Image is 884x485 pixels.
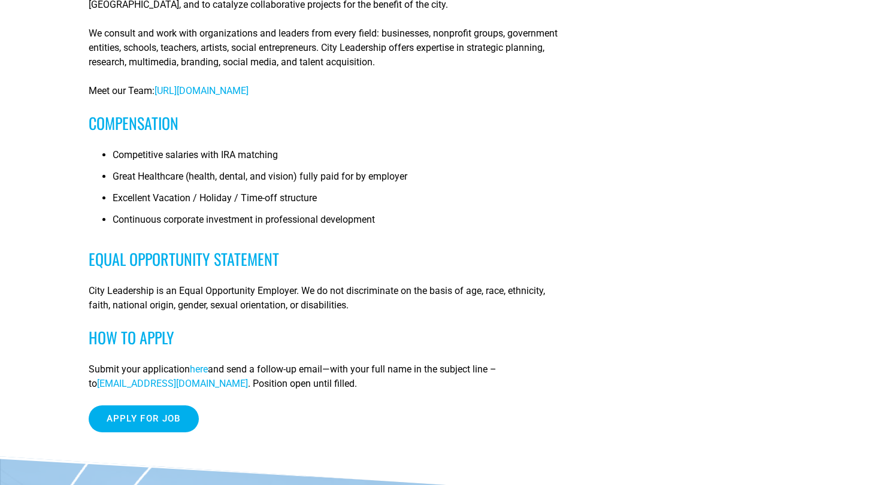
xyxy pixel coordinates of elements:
[190,363,208,375] a: here
[89,405,199,432] input: Apply for job
[113,192,317,204] span: Excellent Vacation / Holiday / Time-off structure
[89,363,497,389] span: and send a follow-up email—with your full name in the subject line –to
[248,378,357,389] span: . Position open until filled.
[155,85,249,96] a: [URL][DOMAIN_NAME]
[113,149,278,160] span: Competitive salaries with IRA matching
[97,378,248,389] a: [EMAIL_ADDRESS][DOMAIN_NAME]
[89,363,190,375] span: Submit your application
[113,171,407,182] span: Great Healthcare (health, dental, and vision) fully paid for by employer
[89,285,545,311] span: City Leadership is an Equal Opportunity Employer. We do not discriminate on the basis of age, rac...
[113,214,375,225] span: Continuous corporate investment in professional development
[89,28,558,68] span: We consult and work with organizations and leaders from every field: businesses, nonprofit groups...
[89,85,155,96] span: Meet our Team:
[89,247,279,271] span: Equal Opportunity Statement
[89,326,174,349] span: How to Apply
[89,111,178,135] span: Compensation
